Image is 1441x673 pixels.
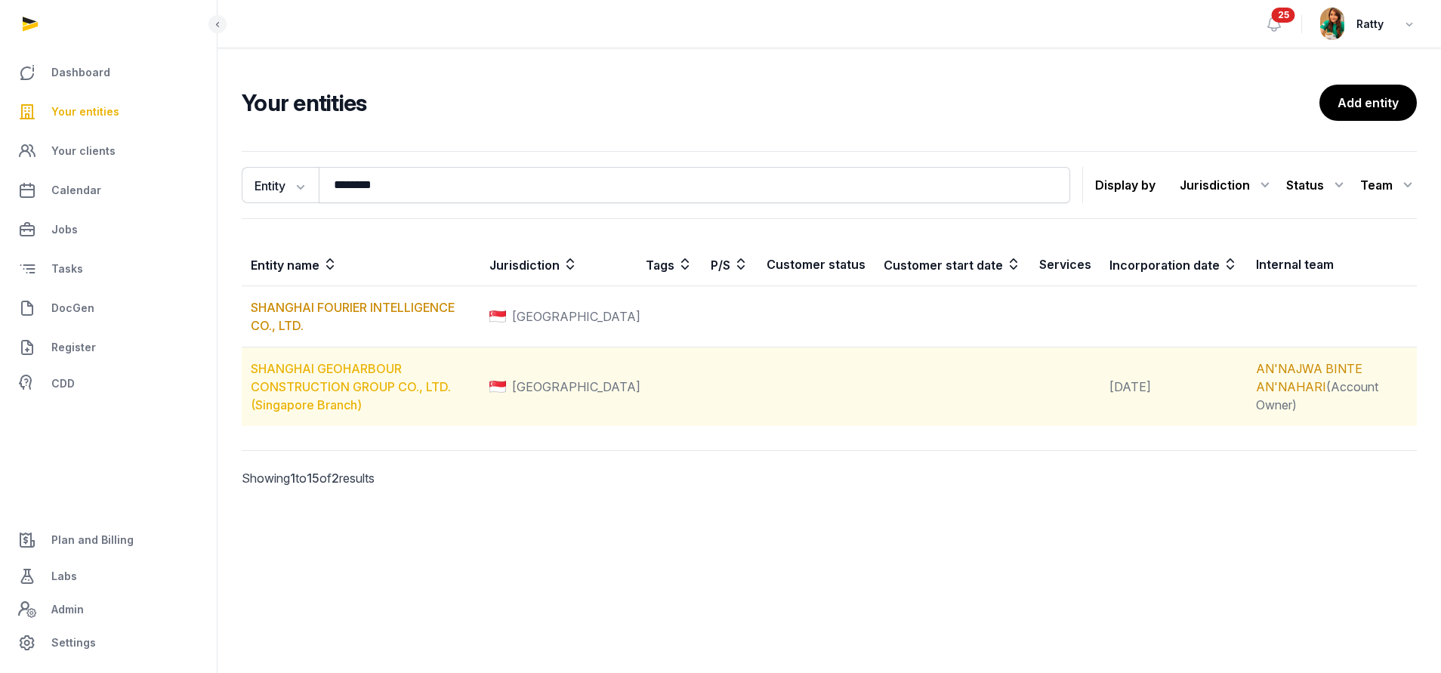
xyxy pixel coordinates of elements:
[332,471,339,486] span: 2
[51,338,96,357] span: Register
[12,290,205,326] a: DocGen
[307,471,319,486] span: 15
[251,361,451,412] a: SHANGHAI GEOHARBOUR CONSTRUCTION GROUP CO., LTD. (Singapore Branch)
[12,94,205,130] a: Your entities
[51,567,77,585] span: Labs
[51,299,94,317] span: DocGen
[1095,173,1156,197] p: Display by
[51,634,96,652] span: Settings
[702,243,758,286] th: P/S
[51,103,119,121] span: Your entities
[1256,360,1408,414] div: (Account Owner)
[1100,243,1247,286] th: Incorporation date
[1030,243,1100,286] th: Services
[242,243,480,286] th: Entity name
[1319,85,1417,121] a: Add entity
[875,243,1030,286] th: Customer start date
[1272,8,1295,23] span: 25
[1356,15,1384,33] span: Ratty
[12,133,205,169] a: Your clients
[1256,361,1362,394] a: AN'NAJWA BINTE AN'NAHARI
[1320,8,1344,40] img: avatar
[758,243,875,286] th: Customer status
[51,181,101,199] span: Calendar
[12,369,205,399] a: CDD
[12,211,205,248] a: Jobs
[51,600,84,619] span: Admin
[51,63,110,82] span: Dashboard
[512,378,640,396] span: [GEOGRAPHIC_DATA]
[1100,347,1247,427] td: [DATE]
[51,260,83,278] span: Tasks
[12,522,205,558] a: Plan and Billing
[12,625,205,661] a: Settings
[637,243,702,286] th: Tags
[51,142,116,160] span: Your clients
[1360,173,1417,197] div: Team
[251,300,455,333] a: SHANGHAI FOURIER INTELLIGENCE CO., LTD.
[242,451,517,505] p: Showing to of results
[51,531,134,549] span: Plan and Billing
[1247,243,1417,286] th: Internal team
[242,89,1319,116] h2: Your entities
[12,558,205,594] a: Labs
[12,594,205,625] a: Admin
[480,243,636,286] th: Jurisdiction
[242,167,319,203] button: Entity
[512,307,640,326] span: [GEOGRAPHIC_DATA]
[51,375,75,393] span: CDD
[1180,173,1274,197] div: Jurisdiction
[12,172,205,208] a: Calendar
[1286,173,1348,197] div: Status
[12,329,205,366] a: Register
[12,54,205,91] a: Dashboard
[51,221,78,239] span: Jobs
[12,251,205,287] a: Tasks
[290,471,295,486] span: 1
